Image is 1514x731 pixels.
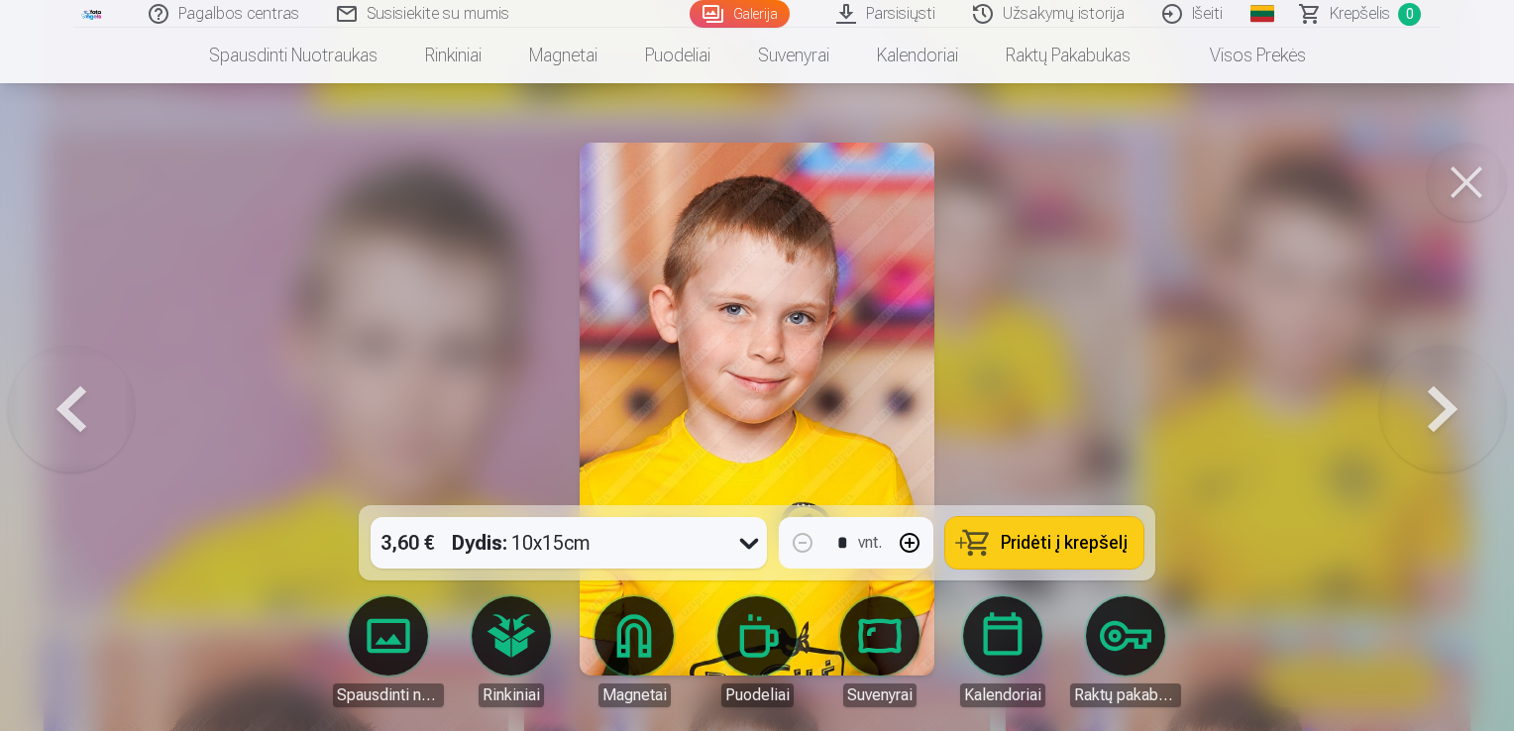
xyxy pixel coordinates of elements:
img: /fa5 [81,8,103,20]
div: Suvenyrai [843,683,917,707]
span: 0 [1398,3,1421,26]
a: Raktų pakabukas [982,28,1154,83]
div: Kalendoriai [960,683,1045,707]
div: 3,60 € [371,517,444,569]
div: 10x15cm [452,517,591,569]
div: Rinkiniai [479,683,544,707]
a: Puodeliai [702,596,812,707]
a: Puodeliai [621,28,734,83]
strong: Dydis : [452,529,507,557]
a: Suvenyrai [824,596,935,707]
a: Visos prekės [1154,28,1330,83]
a: Raktų pakabukas [1070,596,1181,707]
div: Magnetai [598,683,671,707]
a: Suvenyrai [734,28,853,83]
a: Spausdinti nuotraukas [333,596,444,707]
a: Magnetai [505,28,621,83]
span: Krepšelis [1330,2,1390,26]
a: Rinkiniai [456,596,567,707]
div: Raktų pakabukas [1070,683,1181,707]
div: vnt. [858,531,882,555]
a: Kalendoriai [947,596,1058,707]
div: Puodeliai [721,683,794,707]
span: Pridėti į krepšelį [1001,534,1128,552]
a: Rinkiniai [401,28,505,83]
a: Spausdinti nuotraukas [185,28,401,83]
a: Magnetai [579,596,690,707]
div: Spausdinti nuotraukas [333,683,444,707]
a: Kalendoriai [853,28,982,83]
button: Pridėti į krepšelį [945,517,1143,569]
